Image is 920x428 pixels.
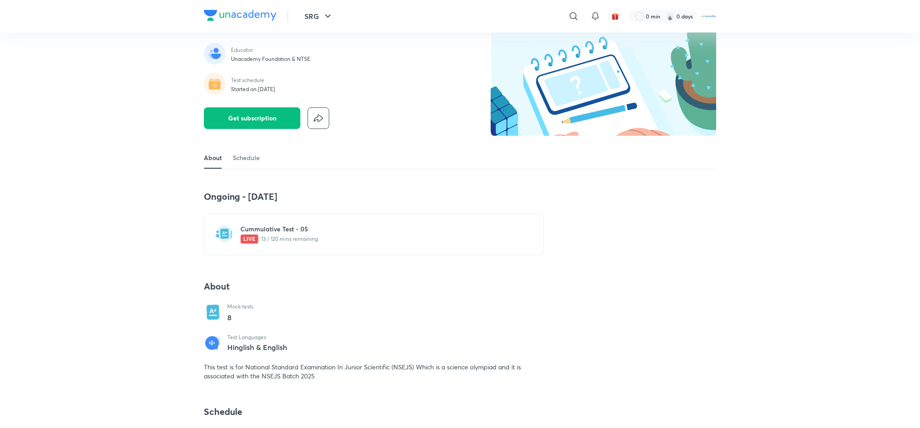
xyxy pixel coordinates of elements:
[204,147,222,169] a: About
[227,303,253,310] p: Mock tests
[611,12,619,20] img: avatar
[204,10,276,23] a: Company Logo
[227,312,253,323] p: 8
[204,281,544,292] h4: About
[227,334,287,341] p: Test Languages
[240,235,518,244] p: 13 / 120 mins remaining
[204,191,544,202] h4: Ongoing - [DATE]
[204,406,544,418] h4: Schedule
[204,18,355,36] h2: NSEJS 2025 Test Series
[299,7,339,25] button: SRG
[204,363,521,380] span: This test is for National Standard Examination In Junior Scientific (NSEJS) Which is a science ol...
[228,114,276,123] span: Get subscription
[608,9,622,23] button: avatar
[701,9,716,24] img: MOHAMMED SHOAIB
[204,107,300,129] button: Get subscription
[231,77,275,84] p: Test schedule
[240,235,258,244] img: live
[233,147,260,169] a: Schedule
[204,10,276,21] img: Company Logo
[666,12,675,21] img: streak
[231,86,275,93] p: Started on [DATE]
[215,225,233,243] img: test
[240,225,518,234] h6: Cummulative Test - 05
[231,46,310,54] p: Educator
[227,343,287,351] p: Hinglish & English
[231,55,310,63] p: Unacademy Foundation & NTSE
